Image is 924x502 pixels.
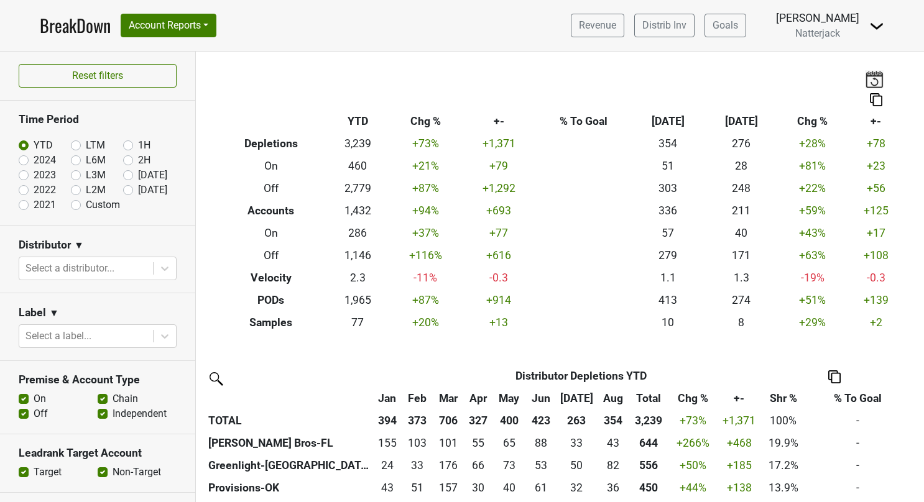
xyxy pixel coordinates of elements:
td: +63 % [778,244,847,267]
label: L3M [86,168,106,183]
label: 2021 [34,198,56,212]
td: -11 % [389,267,462,289]
button: Account Reports [121,14,216,37]
td: 154.75 [372,432,402,454]
th: On [215,155,327,178]
div: 176 [435,457,461,473]
div: 101 [435,435,461,451]
th: Jul: activate to sort column ascending [555,387,597,409]
span: Natterjack [795,27,840,39]
td: -19 % [778,267,847,289]
label: Custom [86,198,120,212]
td: +116 % [389,244,462,267]
td: +266 % [668,432,718,454]
div: 30 [467,480,489,496]
div: 556 [632,457,665,473]
img: last_updated_date [865,70,884,88]
th: Off [215,244,327,267]
th: Samples [215,311,327,334]
td: +2 [847,311,905,334]
th: [DATE] [705,111,778,133]
div: 43 [375,480,399,496]
td: 77 [327,311,389,334]
td: 66.48 [464,454,492,477]
td: 55.25 [464,432,492,454]
label: LTM [86,138,105,153]
td: 33.16 [402,454,433,477]
td: 3,239 [327,133,389,155]
th: 354 [598,409,629,432]
a: Goals [705,14,746,37]
td: 1.3 [705,267,778,289]
th: 643.970 [629,432,668,454]
div: 450 [632,480,665,496]
td: 39.62 [492,477,526,499]
td: +50 % [668,454,718,477]
td: 2.3 [327,267,389,289]
div: 33 [405,457,430,473]
td: 1.1 [631,267,705,289]
td: 60.81 [526,477,556,499]
th: Off [215,178,327,200]
td: 354 [631,133,705,155]
th: Aug: activate to sort column ascending [598,387,629,409]
td: +13 [462,311,535,334]
td: 303 [631,178,705,200]
td: 211 [705,200,778,222]
label: Independent [113,406,167,421]
td: +20 % [389,311,462,334]
label: 2H [138,153,150,168]
th: YTD [327,111,389,133]
td: +37 % [389,222,462,245]
td: 13.9% [760,477,806,499]
td: +51 % [778,289,847,311]
th: Provisions-OK [205,477,372,499]
div: 36 [600,480,626,496]
td: 23.66 [372,454,402,477]
td: +22 % [778,178,847,200]
label: 2023 [34,168,56,183]
th: TOTAL [205,409,372,432]
td: 248 [705,178,778,200]
th: % To Goal [535,111,631,133]
th: Mar: activate to sort column ascending [433,387,464,409]
td: 52.51 [526,454,556,477]
label: On [34,391,46,406]
th: 400 [492,409,526,432]
td: 65.17 [492,432,526,454]
th: May: activate to sort column ascending [492,387,526,409]
td: 43.33 [372,477,402,499]
th: 263 [555,409,597,432]
th: Apr: activate to sort column ascending [464,387,492,409]
td: +59 % [778,200,847,222]
td: 73.01 [492,454,526,477]
td: 1,146 [327,244,389,267]
th: [DATE] [631,111,705,133]
th: Distributor Depletions YTD [402,365,760,387]
td: +43 % [778,222,847,245]
a: Revenue [571,14,624,37]
div: 24 [375,457,399,473]
td: 50.64 [402,477,433,499]
th: Feb: activate to sort column ascending [402,387,433,409]
div: 157 [435,480,461,496]
td: - [806,477,909,499]
label: [DATE] [138,168,167,183]
a: Distrib Inv [634,14,695,37]
th: Depletions [215,133,327,155]
th: [PERSON_NAME] Bros-FL [205,432,372,454]
td: 336 [631,200,705,222]
td: 460 [327,155,389,178]
th: 555.830 [629,454,668,477]
td: +616 [462,244,535,267]
label: Chain [113,391,138,406]
td: 28 [705,155,778,178]
span: ▼ [74,238,84,253]
label: [DATE] [138,183,167,198]
td: +21 % [389,155,462,178]
div: 33 [558,435,594,451]
td: 49.51 [555,454,597,477]
td: +87 % [389,178,462,200]
th: Jun: activate to sort column ascending [526,387,556,409]
td: 57 [631,222,705,245]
